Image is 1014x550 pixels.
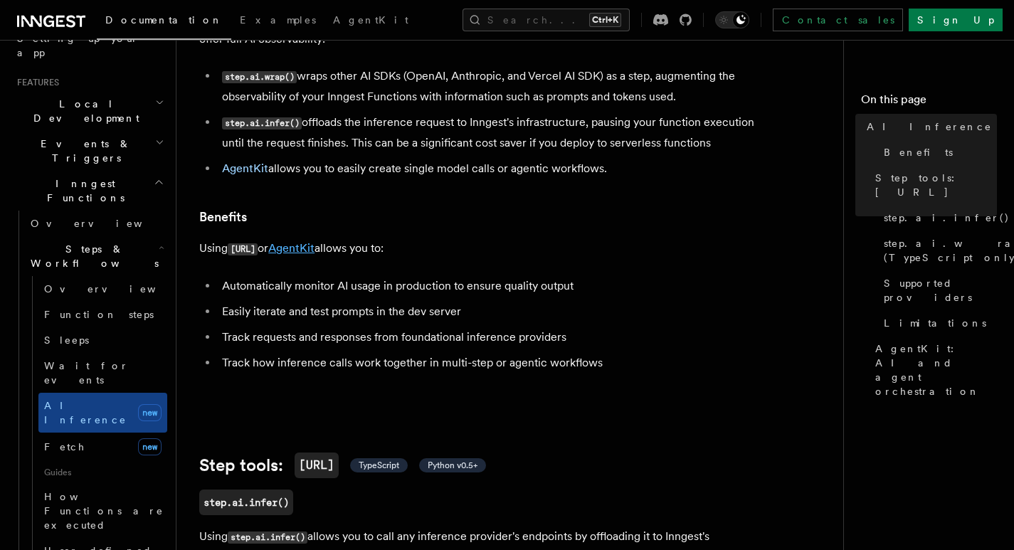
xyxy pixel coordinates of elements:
[218,353,769,373] li: Track how inference calls work together in multi-step or agentic workflows
[44,491,164,531] span: How Functions are executed
[884,276,997,305] span: Supported providers
[218,302,769,322] li: Easily iterate and test prompts in the dev server
[861,91,997,114] h4: On this page
[44,309,154,320] span: Function steps
[875,171,997,199] span: Step tools: [URL]
[11,131,167,171] button: Events & Triggers
[38,433,167,461] a: Fetchnew
[138,404,162,421] span: new
[884,316,986,330] span: Limitations
[878,205,997,231] a: step.ai.infer()
[878,231,997,270] a: step.ai.wrap() (TypeScript only)
[38,276,167,302] a: Overview
[44,400,127,425] span: AI Inference
[878,310,997,336] a: Limitations
[222,117,302,129] code: step.ai.infer()
[25,211,167,236] a: Overview
[359,460,399,471] span: TypeScript
[240,14,316,26] span: Examples
[11,171,167,211] button: Inngest Functions
[218,159,769,179] li: allows you to easily create single model calls or agentic workflows.
[44,334,89,346] span: Sleeps
[268,241,315,255] a: AgentKit
[228,532,307,544] code: step.ai.infer()
[38,393,167,433] a: AI Inferencenew
[218,327,769,347] li: Track requests and responses from foundational inference providers
[870,336,997,404] a: AgentKit: AI and agent orchestration
[199,490,293,515] a: step.ai.infer()
[715,11,749,28] button: Toggle dark mode
[861,114,997,139] a: AI Inference
[867,120,992,134] span: AI Inference
[44,441,85,453] span: Fetch
[38,353,167,393] a: Wait for events
[38,484,167,538] a: How Functions are executed
[11,26,167,65] a: Setting up your app
[295,453,339,478] code: [URL]
[228,243,258,255] code: [URL]
[333,14,408,26] span: AgentKit
[218,276,769,296] li: Automatically monitor AI usage in production to ensure quality output
[870,165,997,205] a: Step tools: [URL]
[11,91,167,131] button: Local Development
[218,66,769,107] li: wraps other AI SDKs (OpenAI, Anthropic, and Vercel AI SDK) as a step, augmenting the observabilit...
[11,137,155,165] span: Events & Triggers
[428,460,477,471] span: Python v0.5+
[97,4,231,40] a: Documentation
[31,218,177,229] span: Overview
[324,4,417,38] a: AgentKit
[884,211,1010,225] span: step.ai.infer()
[218,112,769,153] li: offloads the inference request to Inngest's infrastructure, pausing your function execution until...
[231,4,324,38] a: Examples
[25,236,167,276] button: Steps & Workflows
[875,342,997,398] span: AgentKit: AI and agent orchestration
[878,270,997,310] a: Supported providers
[25,242,159,270] span: Steps & Workflows
[199,207,247,227] a: Benefits
[878,139,997,165] a: Benefits
[11,176,154,205] span: Inngest Functions
[909,9,1003,31] a: Sign Up
[199,238,769,259] p: Using or allows you to:
[222,162,268,175] a: AgentKit
[199,453,486,478] a: Step tools:[URL] TypeScript Python v0.5+
[105,14,223,26] span: Documentation
[11,77,59,88] span: Features
[38,302,167,327] a: Function steps
[38,327,167,353] a: Sleeps
[222,71,297,83] code: step.ai.wrap()
[463,9,630,31] button: Search...Ctrl+K
[44,360,129,386] span: Wait for events
[884,145,953,159] span: Benefits
[589,13,621,27] kbd: Ctrl+K
[773,9,903,31] a: Contact sales
[138,438,162,455] span: new
[44,283,191,295] span: Overview
[11,97,155,125] span: Local Development
[38,461,167,484] span: Guides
